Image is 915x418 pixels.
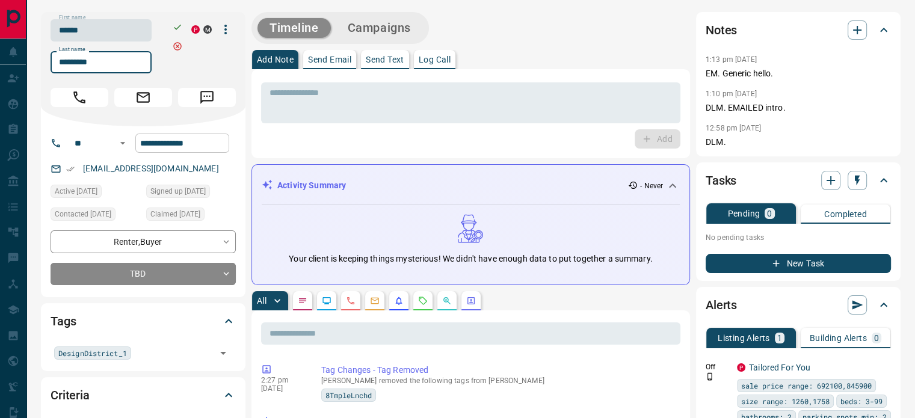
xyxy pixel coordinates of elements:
[66,165,75,173] svg: Email Verified
[706,102,891,114] p: DLM. EMAILED intro.
[51,307,236,336] div: Tags
[321,364,676,377] p: Tag Changes - Tag Removed
[394,296,404,306] svg: Listing Alerts
[466,296,476,306] svg: Agent Actions
[55,185,97,197] span: Active [DATE]
[336,18,423,38] button: Campaigns
[706,20,737,40] h2: Notes
[83,164,219,173] a: [EMAIL_ADDRESS][DOMAIN_NAME]
[777,334,782,342] p: 1
[150,208,200,220] span: Claimed [DATE]
[346,296,356,306] svg: Calls
[257,297,266,305] p: All
[51,207,140,224] div: Wed Mar 30 2022
[146,207,236,224] div: Wed Mar 30 2022
[741,380,872,392] span: sale price range: 692100,845900
[51,263,236,285] div: TBD
[706,290,891,319] div: Alerts
[370,296,380,306] svg: Emails
[146,185,236,201] div: Mon Mar 28 2022
[874,334,879,342] p: 0
[261,376,303,384] p: 2:27 pm
[59,46,85,54] label: Last name
[51,386,90,405] h2: Criteria
[840,395,883,407] span: beds: 3-99
[150,185,206,197] span: Signed up [DATE]
[191,25,200,34] div: property.ca
[308,55,351,64] p: Send Email
[51,185,140,201] div: Wed Mar 30 2022
[418,296,428,306] svg: Requests
[706,229,891,247] p: No pending tasks
[706,372,714,381] svg: Push Notification Only
[298,296,307,306] svg: Notes
[203,25,212,34] div: mrloft.ca
[257,18,331,38] button: Timeline
[322,296,331,306] svg: Lead Browsing Activity
[261,384,303,393] p: [DATE]
[706,55,757,64] p: 1:13 pm [DATE]
[257,55,294,64] p: Add Note
[178,88,236,107] span: Message
[366,55,404,64] p: Send Text
[727,209,760,218] p: Pending
[706,67,891,80] p: EM. Generic hello.
[749,363,810,372] a: Tailored For You
[262,174,680,197] div: Activity Summary- Never
[116,136,130,150] button: Open
[289,253,652,265] p: Your client is keeping things mysterious! We didn't have enough data to put together a summary.
[706,254,891,273] button: New Task
[737,363,745,372] div: property.ca
[718,334,770,342] p: Listing Alerts
[706,90,757,98] p: 1:10 pm [DATE]
[215,345,232,361] button: Open
[55,208,111,220] span: Contacted [DATE]
[51,88,108,107] span: Call
[706,16,891,45] div: Notes
[321,377,676,385] p: [PERSON_NAME] removed the following tags from [PERSON_NAME]
[51,312,76,331] h2: Tags
[419,55,451,64] p: Log Call
[114,88,172,107] span: Email
[824,210,867,218] p: Completed
[442,296,452,306] svg: Opportunities
[706,136,891,149] p: DLM.
[58,347,127,359] span: DesignDistrict_1
[767,209,772,218] p: 0
[741,395,830,407] span: size range: 1260,1758
[706,295,737,315] h2: Alerts
[325,389,372,401] span: 8TmpleLnchd
[706,166,891,195] div: Tasks
[59,14,85,22] label: First name
[706,361,730,372] p: Off
[706,171,736,190] h2: Tasks
[810,334,867,342] p: Building Alerts
[706,124,761,132] p: 12:58 pm [DATE]
[277,179,346,192] p: Activity Summary
[640,180,663,191] p: - Never
[51,381,236,410] div: Criteria
[51,230,236,253] div: Renter , Buyer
